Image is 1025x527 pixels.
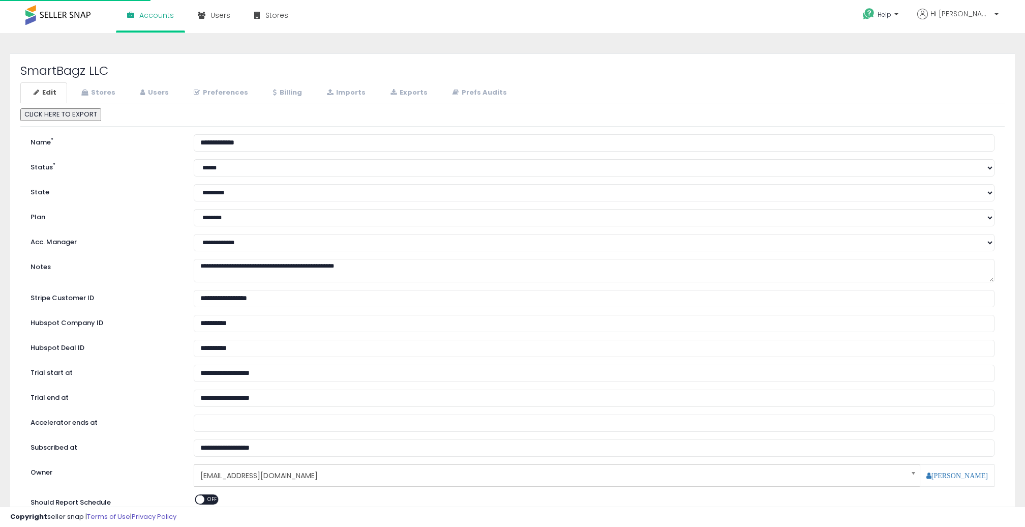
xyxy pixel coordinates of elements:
[930,9,991,19] span: Hi [PERSON_NAME]
[180,82,259,103] a: Preferences
[23,184,186,197] label: State
[23,290,186,303] label: Stripe Customer ID
[862,8,875,20] i: Get Help
[23,365,186,378] label: Trial start at
[23,440,186,453] label: Subscribed at
[20,82,67,103] a: Edit
[23,390,186,403] label: Trial end at
[10,512,47,521] strong: Copyright
[260,82,313,103] a: Billing
[204,495,221,504] span: OFF
[23,259,186,272] label: Notes
[878,10,891,19] span: Help
[265,10,288,20] span: Stores
[68,82,126,103] a: Stores
[23,234,186,247] label: Acc. Manager
[132,512,176,521] a: Privacy Policy
[127,82,179,103] a: Users
[439,82,518,103] a: Prefs Audits
[10,512,176,522] div: seller snap | |
[917,9,999,32] a: Hi [PERSON_NAME]
[23,134,186,148] label: Name
[20,108,101,121] button: CLICK HERE TO EXPORT
[23,415,186,428] label: Accelerator ends at
[31,498,111,508] label: Should Report Schedule
[31,468,52,478] label: Owner
[23,159,186,172] label: Status
[87,512,130,521] a: Terms of Use
[23,209,186,222] label: Plan
[23,315,186,328] label: Hubspot Company ID
[20,64,1005,77] h2: SmartBagz LLC
[139,10,174,20] span: Accounts
[926,472,988,479] a: [PERSON_NAME]
[377,82,438,103] a: Exports
[200,467,900,484] span: [EMAIL_ADDRESS][DOMAIN_NAME]
[210,10,230,20] span: Users
[23,340,186,353] label: Hubspot Deal ID
[314,82,376,103] a: Imports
